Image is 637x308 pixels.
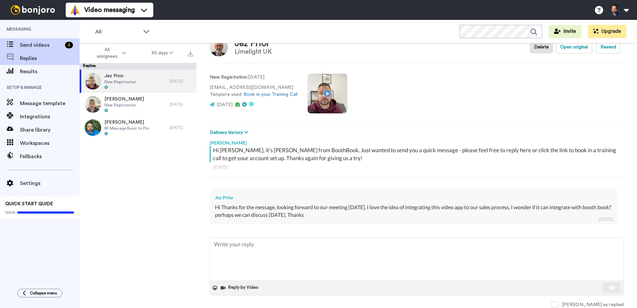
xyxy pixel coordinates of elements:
button: Reply by Video [220,283,260,293]
button: Delivery history [210,129,250,136]
strong: New Registration [210,75,247,80]
button: Collapse menu [17,289,62,297]
span: Message template [20,99,80,107]
div: 4 [65,42,73,48]
div: Hi [PERSON_NAME], it's [PERSON_NAME] from BoothBook. Just wanted to send you a quick message - pl... [213,146,622,162]
img: bj-logo-header-white.svg [8,5,58,15]
button: Upgrade [588,25,626,38]
span: 100% [5,210,16,215]
span: [PERSON_NAME] [105,96,144,102]
div: Jez Prior [215,194,612,201]
img: vm-color.svg [70,5,80,15]
div: [DATE] [214,164,620,170]
div: Hi Thanks for the message, looking forward to our meeting [DATE]. I love the idea of integrating ... [215,204,612,219]
img: export.svg [188,51,193,56]
button: Open original [556,41,592,53]
a: Book in your Training Call [244,92,298,97]
p: : [DATE] [210,74,298,81]
span: Settings [20,179,80,187]
button: Export all results that match these filters now. [186,48,195,58]
span: Replies [20,54,80,62]
div: Replies [80,63,196,70]
div: [DATE] [170,102,193,107]
span: Send videos [20,41,62,49]
span: Integrations [20,113,80,121]
span: Jez Prior [105,73,136,79]
img: send-white.svg [608,285,616,290]
a: [PERSON_NAME]BF Message Basic to Pro[DATE] [80,116,196,139]
img: Image of Jez Prior [210,38,228,56]
span: New Registration [105,102,144,108]
span: BF Message Basic to Pro [105,126,149,131]
a: Jez PriorNew Registration[DATE] [80,70,196,93]
img: 976edb14-3aa0-44e8-9458-88445308bf56-thumb.jpg [85,96,101,113]
button: 30 days [139,47,186,59]
span: [DATE] [217,102,233,107]
p: [EMAIL_ADDRESS][DOMAIN_NAME] Template used: [210,84,298,98]
div: [DATE] [170,79,193,84]
div: Jez Prior [235,39,272,48]
img: cabf69cf-4245-45c0-bbf1-015420147f5e-thumb.jpg [85,119,101,136]
span: Share library [20,126,80,134]
span: QUICK START GUIDE [5,202,53,206]
span: New Registration [105,79,136,85]
span: Collapse menu [30,290,57,296]
span: [PERSON_NAME] [105,119,149,126]
span: All assignees [94,46,120,60]
div: [PERSON_NAME] as replied [562,301,624,308]
img: dee24d07-b4e3-4b87-85bb-565acf9c4af3-thumb.jpg [85,73,101,90]
button: Delete [530,41,553,53]
span: Results [20,68,80,76]
button: Invite [549,25,581,38]
span: Workspaces [20,139,80,147]
span: Video messaging [84,5,135,15]
span: All [95,28,140,36]
div: [DATE] [170,125,193,130]
a: [PERSON_NAME]New Registration[DATE] [80,93,196,116]
button: All assignees [81,44,139,62]
div: [PERSON_NAME] [210,136,624,146]
div: Limelight UK [235,48,272,55]
span: Fallbacks [20,153,80,160]
div: [DATE] [599,216,613,222]
button: Resend [596,41,620,53]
